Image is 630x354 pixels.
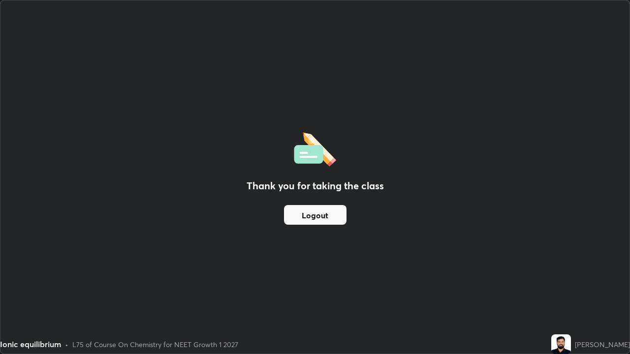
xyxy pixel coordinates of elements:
[551,334,571,354] img: 4925d321413647ba8554cd8cd00796ad.jpg
[294,129,336,167] img: offlineFeedback.1438e8b3.svg
[284,205,346,225] button: Logout
[65,339,68,350] div: •
[575,339,630,350] div: [PERSON_NAME]
[247,178,384,193] h2: Thank you for taking the class
[72,339,238,350] div: L75 of Course On Chemistry for NEET Growth 1 2027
